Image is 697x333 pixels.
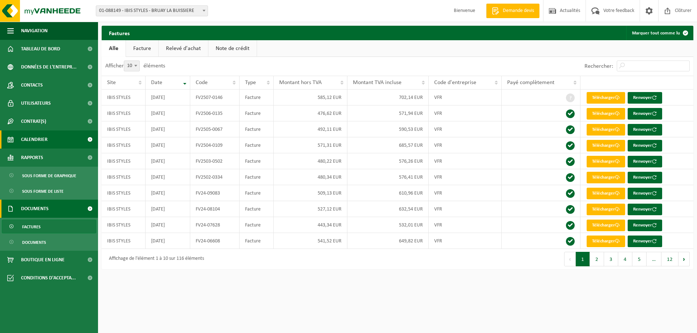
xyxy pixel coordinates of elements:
[126,40,158,57] a: Facture
[146,153,190,169] td: [DATE]
[429,201,501,217] td: VFR
[102,105,146,121] td: IBIS STYLES
[190,121,240,137] td: FV2505-0067
[190,201,240,217] td: FV24-08104
[22,169,76,183] span: Sous forme de graphique
[604,252,618,266] button: 3
[347,169,429,185] td: 576,41 EUR
[21,22,48,40] span: Navigation
[146,121,190,137] td: [DATE]
[240,153,274,169] td: Facture
[507,80,554,86] span: Payé complètement
[347,153,429,169] td: 576,26 EUR
[628,124,662,136] button: Renvoyer
[102,137,146,153] td: IBIS STYLES
[587,204,625,215] a: Télécharger
[151,80,162,86] span: Date
[190,105,240,121] td: FV2506-0135
[429,90,501,105] td: VFR
[347,233,429,249] td: 649,82 EUR
[587,140,625,151] a: Télécharger
[429,233,501,249] td: VFR
[576,252,590,266] button: 1
[146,90,190,105] td: [DATE]
[21,58,77,76] span: Données de l'entrepr...
[102,26,137,40] h2: Factures
[628,140,662,151] button: Renvoyer
[587,124,625,136] a: Télécharger
[240,185,274,201] td: Facture
[196,80,208,86] span: Code
[587,236,625,247] a: Télécharger
[2,235,96,249] a: Documents
[21,269,76,287] span: Conditions d'accepta...
[21,94,51,112] span: Utilisateurs
[628,172,662,183] button: Renvoyer
[632,252,647,266] button: 5
[628,220,662,231] button: Renvoyer
[434,80,476,86] span: Code d'entreprise
[21,149,43,167] span: Rapports
[587,172,625,183] a: Télécharger
[105,253,204,266] div: Affichage de l'élément 1 à 10 sur 116 éléments
[102,169,146,185] td: IBIS STYLES
[353,80,402,86] span: Montant TVA incluse
[102,233,146,249] td: IBIS STYLES
[587,188,625,199] a: Télécharger
[347,201,429,217] td: 632,54 EUR
[240,137,274,153] td: Facture
[274,137,347,153] td: 571,31 EUR
[347,185,429,201] td: 610,96 EUR
[102,185,146,201] td: IBIS STYLES
[2,184,96,198] a: Sous forme de liste
[429,217,501,233] td: VFR
[347,90,429,105] td: 702,14 EUR
[124,61,139,71] span: 10
[347,217,429,233] td: 532,01 EUR
[587,220,625,231] a: Télécharger
[347,121,429,137] td: 590,53 EUR
[501,7,536,14] span: Demande devis
[22,236,46,249] span: Documents
[587,156,625,167] a: Télécharger
[124,61,140,71] span: 10
[96,6,208,16] span: 01-088149 - IBIS STYLES - BRUAY LA BUISSIERE
[146,233,190,249] td: [DATE]
[146,169,190,185] td: [DATE]
[347,105,429,121] td: 571,94 EUR
[22,184,64,198] span: Sous forme de liste
[590,252,604,266] button: 2
[190,185,240,201] td: FV24-09083
[240,90,274,105] td: Facture
[240,201,274,217] td: Facture
[21,40,60,58] span: Tableau de bord
[146,201,190,217] td: [DATE]
[628,236,662,247] button: Renvoyer
[102,40,126,57] a: Alle
[618,252,632,266] button: 4
[190,233,240,249] td: FV24-06608
[102,90,146,105] td: IBIS STYLES
[429,121,501,137] td: VFR
[102,217,146,233] td: IBIS STYLES
[274,169,347,185] td: 480,34 EUR
[661,252,678,266] button: 12
[107,80,116,86] span: Site
[190,90,240,105] td: FV2507-0146
[245,80,256,86] span: Type
[146,137,190,153] td: [DATE]
[274,105,347,121] td: 476,62 EUR
[190,153,240,169] td: FV2503-0502
[190,137,240,153] td: FV2504-0109
[240,217,274,233] td: Facture
[105,63,165,69] label: Afficher éléments
[584,63,613,69] label: Rechercher:
[274,90,347,105] td: 585,12 EUR
[102,201,146,217] td: IBIS STYLES
[628,92,662,104] button: Renvoyer
[21,130,48,149] span: Calendrier
[628,204,662,215] button: Renvoyer
[102,121,146,137] td: IBIS STYLES
[274,121,347,137] td: 492,11 EUR
[146,185,190,201] td: [DATE]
